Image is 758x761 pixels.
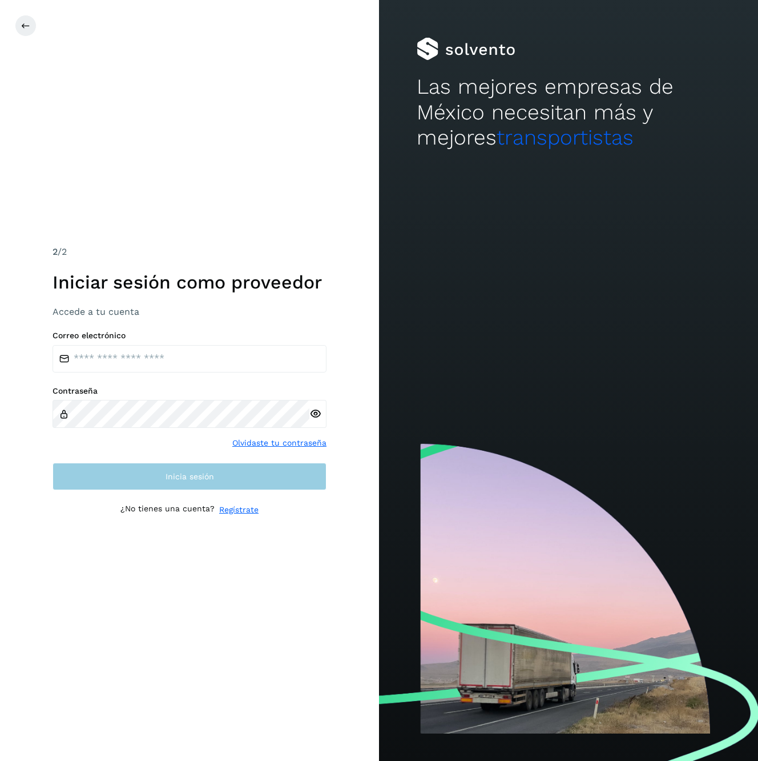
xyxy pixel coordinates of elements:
span: Inicia sesión [166,472,214,480]
a: Regístrate [219,504,259,516]
span: transportistas [497,125,634,150]
h2: Las mejores empresas de México necesitan más y mejores [417,74,720,150]
span: 2 [53,246,58,257]
a: Olvidaste tu contraseña [232,437,326,449]
label: Contraseña [53,386,326,396]
label: Correo electrónico [53,331,326,341]
p: ¿No tienes una cuenta? [120,504,215,516]
h1: Iniciar sesión como proveedor [53,271,326,293]
div: /2 [53,245,326,259]
h3: Accede a tu cuenta [53,306,326,317]
button: Inicia sesión [53,463,326,490]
